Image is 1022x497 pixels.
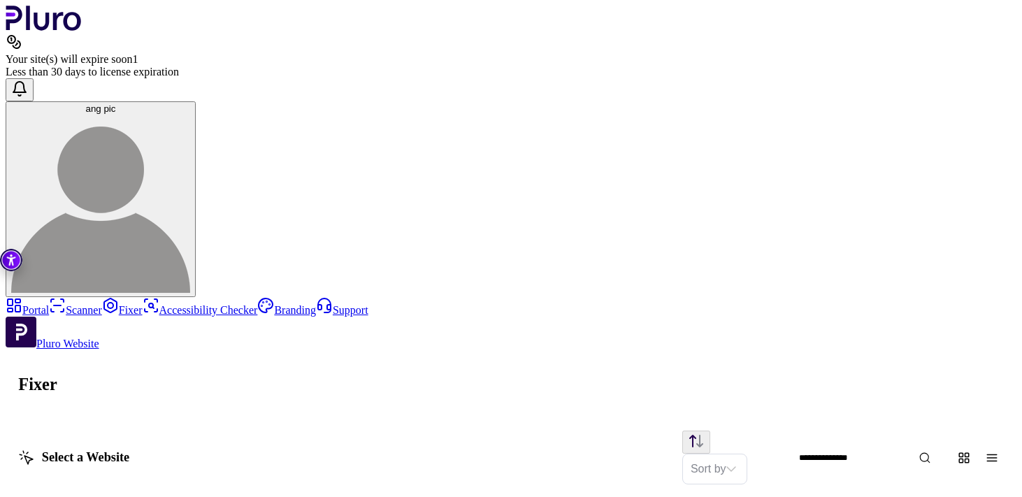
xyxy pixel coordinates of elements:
span: ang pic [86,103,116,114]
a: Support [316,304,368,316]
img: ang pic [11,114,190,293]
a: Scanner [49,304,102,316]
a: Accessibility Checker [143,304,258,316]
h1: Fixer [6,361,1016,407]
h2: Select a Website [18,449,129,466]
div: Less than 30 days to license expiration [6,66,1016,78]
button: Open notifications, you have 0 new notifications [6,78,34,101]
div: Set sorting [682,454,747,484]
a: Portal [6,304,49,316]
a: Open Pluro Website [6,338,99,350]
button: ang picang pic [6,101,196,297]
a: Logo [6,21,82,33]
button: Change sorting direction [682,431,710,454]
button: Change content view type to table [980,446,1003,469]
a: Fixer [102,304,143,316]
aside: Sidebar menu [6,297,1016,350]
a: Branding [257,304,316,316]
input: Website Search [791,447,974,469]
span: 1 [132,53,138,65]
div: Your site(s) will expire soon [6,53,1016,66]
